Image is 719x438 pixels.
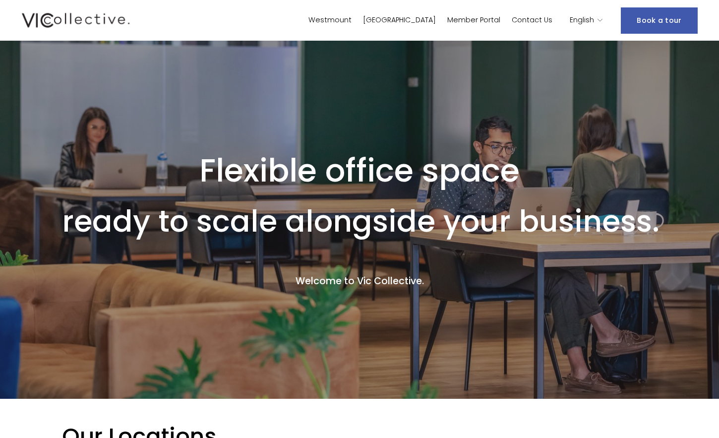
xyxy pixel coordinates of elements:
h1: ready to scale alongside your business. [62,206,659,236]
a: Contact Us [512,13,552,28]
a: [GEOGRAPHIC_DATA] [363,13,436,28]
div: language picker [570,13,603,28]
a: Member Portal [447,13,500,28]
img: Vic Collective [22,11,130,30]
h4: Welcome to Vic Collective. [62,275,657,288]
a: Book a tour [621,7,697,34]
a: Westmount [308,13,352,28]
span: English [570,14,594,27]
h1: Flexible office space [62,151,657,190]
